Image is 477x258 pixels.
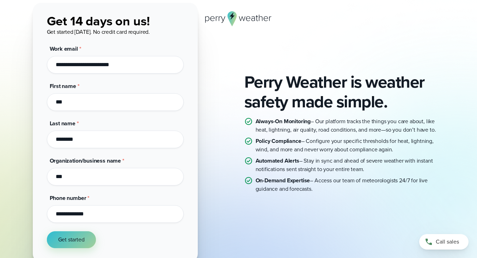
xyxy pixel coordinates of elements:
strong: Always-On Monitoring [256,117,311,125]
span: Get started [58,235,85,244]
p: – Our platform tracks the things you care about, like heat, lightning, air quality, road conditio... [256,117,445,134]
span: Organization/business name [50,157,121,165]
strong: On-Demand Expertise [256,176,310,184]
p: – Access our team of meteorologists 24/7 for live guidance and forecasts. [256,176,445,193]
button: Get started [47,231,96,248]
strong: Automated Alerts [256,157,299,165]
span: Get started [DATE]. No credit card required. [47,28,150,36]
a: Call sales [419,234,469,250]
p: – Configure your specific thresholds for heat, lightning, wind, and more and never worry about co... [256,137,445,154]
strong: Policy Compliance [256,137,301,145]
span: Call sales [436,238,459,246]
p: – Stay in sync and ahead of severe weather with instant notifications sent straight to your entir... [256,157,445,174]
span: First name [50,82,76,90]
h2: Perry Weather is weather safety made simple. [244,72,445,112]
span: Phone number [50,194,86,202]
span: Work email [50,45,78,53]
span: Last name [50,119,75,127]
